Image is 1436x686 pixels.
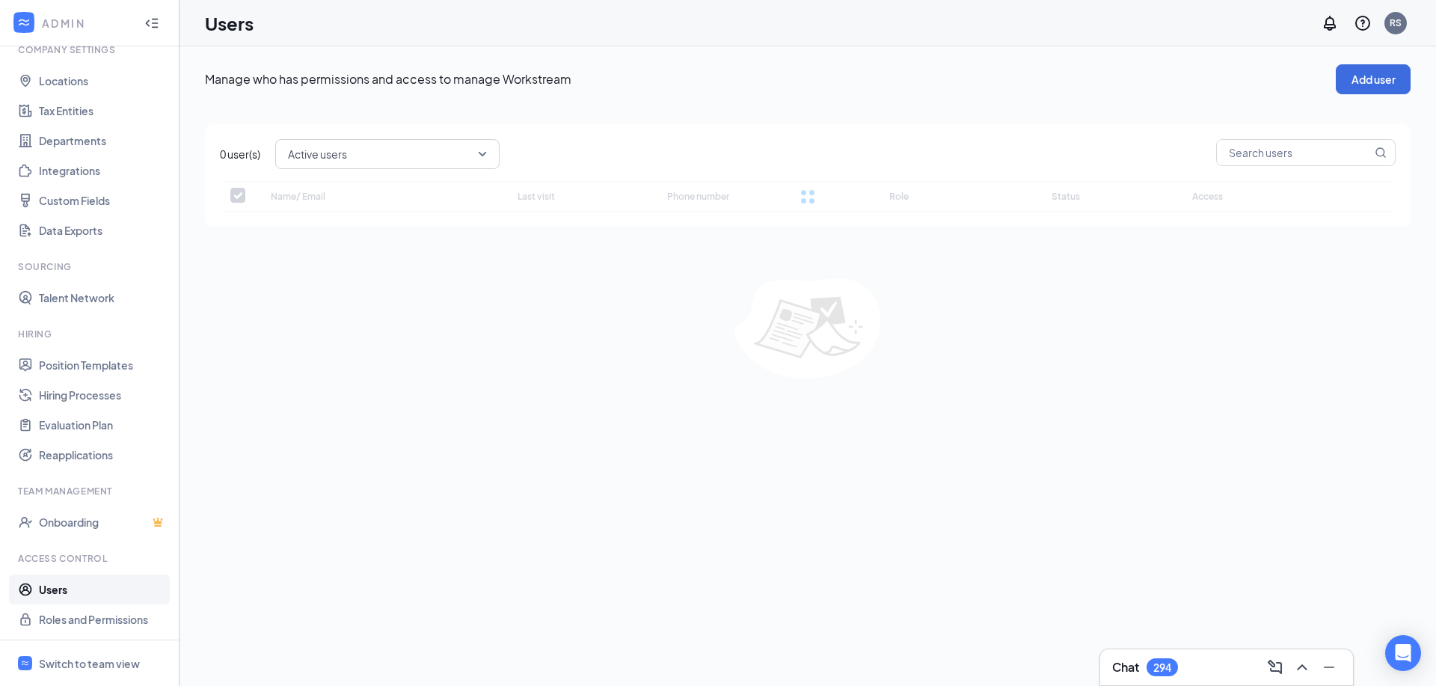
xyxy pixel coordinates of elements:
[1321,14,1339,32] svg: Notifications
[144,16,159,31] svg: Collapse
[1390,16,1402,29] div: RS
[42,16,131,31] div: ADMIN
[39,186,167,215] a: Custom Fields
[39,66,167,96] a: Locations
[39,350,167,380] a: Position Templates
[1112,659,1139,676] h3: Chat
[1266,658,1284,676] svg: ComposeMessage
[39,575,167,604] a: Users
[18,260,164,273] div: Sourcing
[205,10,254,36] h1: Users
[1375,147,1387,159] svg: MagnifyingGlass
[1263,655,1287,679] button: ComposeMessage
[16,15,31,30] svg: WorkstreamLogo
[20,658,30,668] svg: WorkstreamLogo
[205,71,1336,88] p: Manage who has permissions and access to manage Workstream
[1217,140,1372,165] input: Search users
[39,96,167,126] a: Tax Entities
[1317,655,1341,679] button: Minimize
[39,440,167,470] a: Reapplications
[1336,64,1411,94] button: Add user
[39,507,167,537] a: OnboardingCrown
[288,143,347,165] span: Active users
[39,656,140,671] div: Switch to team view
[1320,658,1338,676] svg: Minimize
[39,156,167,186] a: Integrations
[39,604,167,634] a: Roles and Permissions
[1354,14,1372,32] svg: QuestionInfo
[220,146,260,162] span: 0 user(s)
[18,485,164,497] div: Team Management
[39,126,167,156] a: Departments
[39,410,167,440] a: Evaluation Plan
[39,283,167,313] a: Talent Network
[1293,658,1311,676] svg: ChevronUp
[39,215,167,245] a: Data Exports
[18,552,164,565] div: Access control
[18,328,164,340] div: Hiring
[1153,661,1171,674] div: 294
[18,43,164,56] div: Company Settings
[39,380,167,410] a: Hiring Processes
[1385,635,1421,671] div: Open Intercom Messenger
[1290,655,1314,679] button: ChevronUp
